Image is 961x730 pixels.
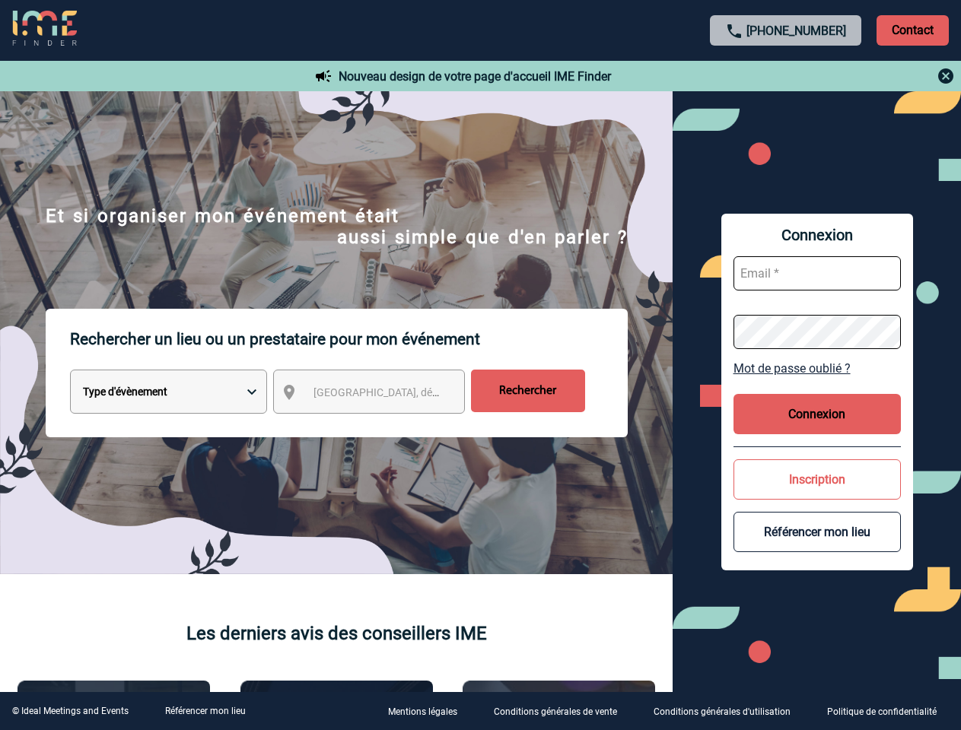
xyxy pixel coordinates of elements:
[494,707,617,718] p: Conditions générales de vente
[641,704,815,719] a: Conditions générales d'utilisation
[827,707,937,718] p: Politique de confidentialité
[376,704,482,719] a: Mentions légales
[746,24,846,38] a: [PHONE_NUMBER]
[388,707,457,718] p: Mentions légales
[733,226,901,244] span: Connexion
[725,22,743,40] img: call-24-px.png
[165,706,246,716] a: Référencer mon lieu
[733,256,901,290] input: Email *
[70,309,628,370] p: Rechercher un lieu ou un prestataire pour mon événement
[471,370,585,412] input: Rechercher
[733,394,901,434] button: Connexion
[12,706,129,716] div: © Ideal Meetings and Events
[482,704,641,719] a: Conditions générales de vente
[733,361,901,376] a: Mot de passe oublié ?
[733,459,901,500] button: Inscription
[733,512,901,552] button: Référencer mon lieu
[313,386,525,398] span: [GEOGRAPHIC_DATA], département, région...
[815,704,961,719] a: Politique de confidentialité
[654,707,791,718] p: Conditions générales d'utilisation
[877,15,949,46] p: Contact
